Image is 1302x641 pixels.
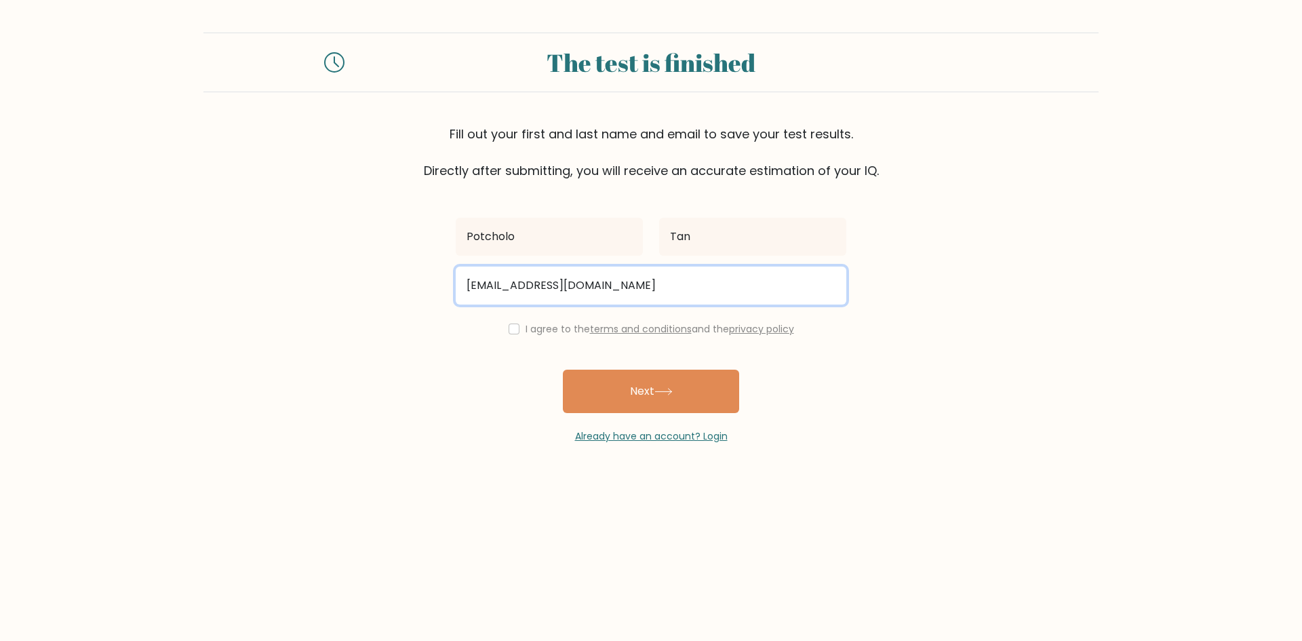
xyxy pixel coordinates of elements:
button: Next [563,370,739,413]
div: Fill out your first and last name and email to save your test results. Directly after submitting,... [203,125,1099,180]
input: Email [456,267,846,305]
label: I agree to the and the [526,322,794,336]
div: The test is finished [361,44,941,81]
a: terms and conditions [590,322,692,336]
input: First name [456,218,643,256]
a: Already have an account? Login [575,429,728,443]
a: privacy policy [729,322,794,336]
input: Last name [659,218,846,256]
